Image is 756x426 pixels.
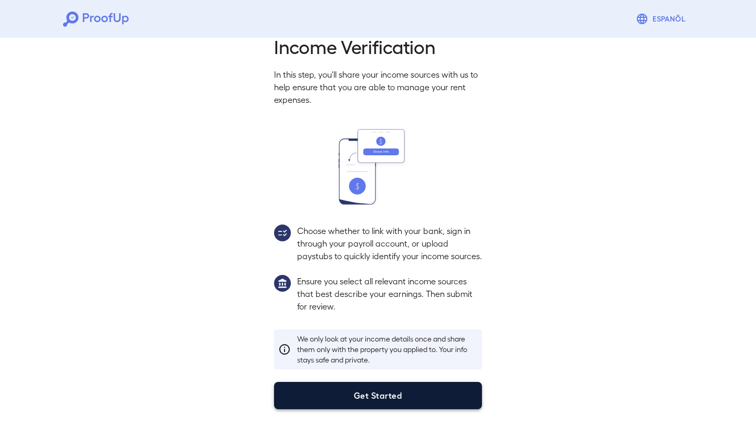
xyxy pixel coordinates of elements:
p: Ensure you select all relevant income sources that best describe your earnings. Then submit for r... [297,275,482,313]
img: group2.svg [274,225,291,241]
button: Espanõl [632,8,693,29]
p: In this step, you'll share your income sources with us to help ensure that you are able to manage... [274,68,482,106]
p: We only look at your income details once and share them only with the property you applied to. Yo... [297,334,478,365]
button: Get Started [274,382,482,409]
img: group1.svg [274,275,291,292]
img: transfer_money.svg [339,129,417,205]
p: Choose whether to link with your bank, sign in through your payroll account, or upload paystubs t... [297,225,482,262]
h2: Income Verification [274,35,482,58]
